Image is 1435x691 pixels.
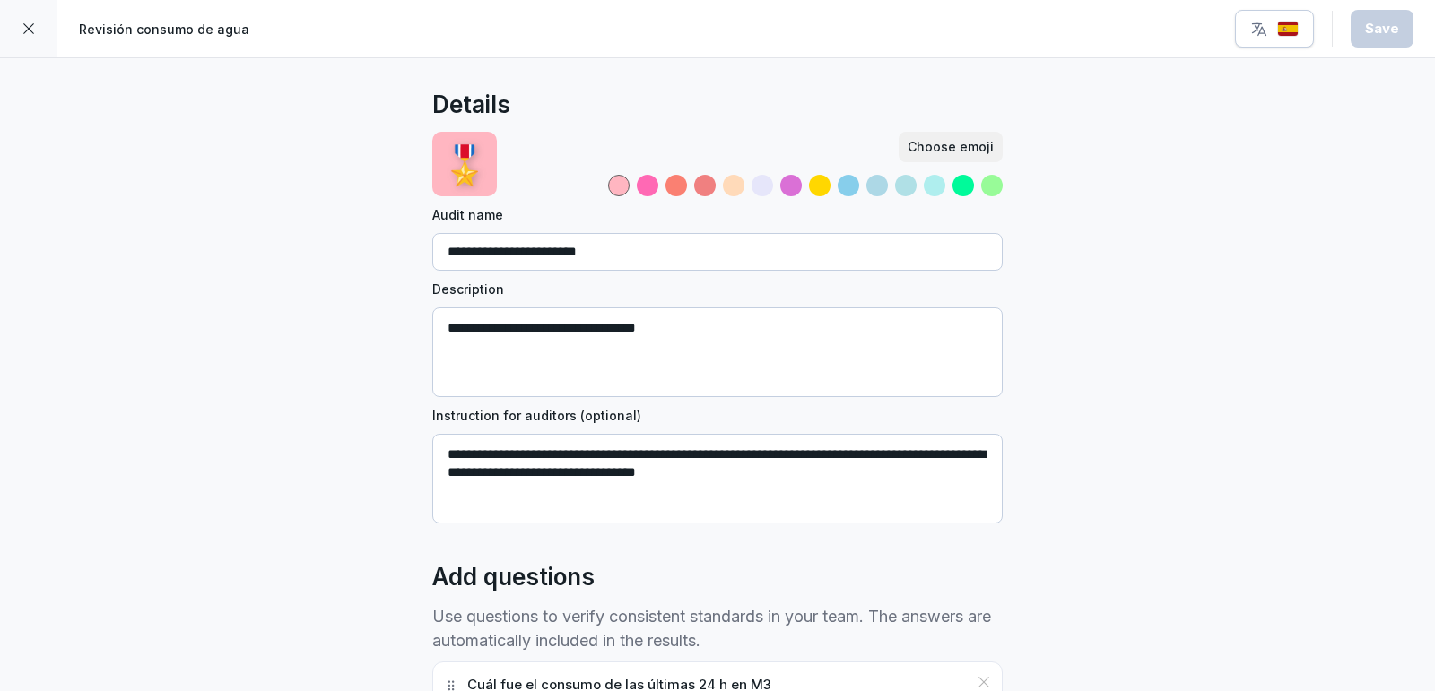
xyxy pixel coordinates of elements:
label: Description [432,280,1003,298]
button: Save [1351,10,1413,48]
button: Choose emoji [899,132,1003,162]
label: Audit name [432,205,1003,224]
p: 🎖️ [441,136,488,193]
h2: Details [432,87,510,123]
img: es.svg [1277,21,1299,38]
p: Revisión consumo de agua [79,20,249,39]
div: Choose emoji [908,137,994,157]
label: Instruction for auditors (optional) [432,406,1003,425]
div: Save [1365,19,1399,39]
p: Use questions to verify consistent standards in your team. The answers are automatically included... [432,604,1003,652]
h2: Add questions [432,559,595,595]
